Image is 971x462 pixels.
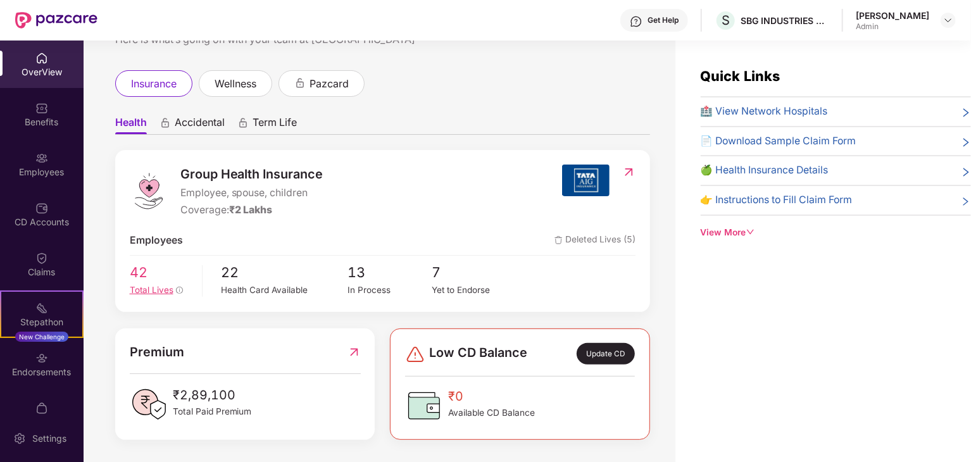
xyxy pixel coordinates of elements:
[180,203,323,218] div: Coverage:
[229,204,273,216] span: ₹2 Lakhs
[722,13,730,28] span: S
[13,432,26,445] img: svg+xml;base64,PHN2ZyBpZD0iU2V0dGluZy0yMHgyMCIgeG1sbnM9Imh0dHA6Ly93d3cudzMub3JnLzIwMDAvc3ZnIiB3aW...
[176,287,184,294] span: info-circle
[622,166,636,178] img: RedirectIcon
[173,405,252,419] span: Total Paid Premium
[130,262,193,284] span: 42
[35,352,48,365] img: svg+xml;base64,PHN2ZyBpZD0iRW5kb3JzZW1lbnRzIiB4bWxucz0iaHR0cDovL3d3dy53My5vcmcvMjAwMC9zdmciIHdpZH...
[173,385,252,405] span: ₹2,89,100
[130,285,173,295] span: Total Lives
[701,68,780,84] span: Quick Links
[237,117,249,128] div: animation
[222,262,348,284] span: 22
[448,406,535,420] span: Available CD Balance
[630,15,642,28] img: svg+xml;base64,PHN2ZyBpZD0iSGVscC0zMngzMiIgeG1sbnM9Imh0dHA6Ly93d3cudzMub3JnLzIwMDAvc3ZnIiB3aWR0aD...
[701,134,856,149] span: 📄 Download Sample Claim Form
[294,77,306,89] div: animation
[35,402,48,415] img: svg+xml;base64,PHN2ZyBpZD0iTXlfT3JkZXJzIiBkYXRhLW5hbWU9Ik15IE9yZGVycyIgeG1sbnM9Imh0dHA6Ly93d3cudz...
[961,195,971,208] span: right
[856,9,929,22] div: [PERSON_NAME]
[180,165,323,184] span: Group Health Insurance
[28,432,70,445] div: Settings
[554,236,563,244] img: deleteIcon
[130,172,168,210] img: logo
[215,76,256,92] span: wellness
[15,12,97,28] img: New Pazcare Logo
[310,76,349,92] span: pazcard
[432,262,517,284] span: 7
[35,52,48,65] img: svg+xml;base64,PHN2ZyBpZD0iSG9tZSIgeG1sbnM9Imh0dHA6Ly93d3cudzMub3JnLzIwMDAvc3ZnIiB3aWR0aD0iMjAiIG...
[577,343,635,365] div: Update CD
[961,136,971,149] span: right
[562,165,610,196] img: insurerIcon
[253,116,297,134] span: Term Life
[961,106,971,120] span: right
[554,233,636,249] span: Deleted Lives (5)
[35,252,48,265] img: svg+xml;base64,PHN2ZyBpZD0iQ2xhaW0iIHhtbG5zPSJodHRwOi8vd3d3LnczLm9yZy8yMDAwL3N2ZyIgd2lkdGg9IjIwIi...
[448,387,535,406] span: ₹0
[35,202,48,215] img: svg+xml;base64,PHN2ZyBpZD0iQ0RfQWNjb3VudHMiIGRhdGEtbmFtZT0iQ0QgQWNjb3VudHMiIHhtbG5zPSJodHRwOi8vd3...
[348,262,432,284] span: 13
[943,15,953,25] img: svg+xml;base64,PHN2ZyBpZD0iRHJvcGRvd24tMzJ4MzIiIHhtbG5zPSJodHRwOi8vd3d3LnczLm9yZy8yMDAwL3N2ZyIgd2...
[130,385,168,423] img: PaidPremiumIcon
[741,15,829,27] div: SBG INDUSTRIES PRIVATE LIMITED
[130,342,184,362] span: Premium
[35,152,48,165] img: svg+xml;base64,PHN2ZyBpZD0iRW1wbG95ZWVzIiB4bWxucz0iaHR0cDovL3d3dy53My5vcmcvMjAwMC9zdmciIHdpZHRoPS...
[180,185,323,201] span: Employee, spouse, children
[746,228,755,237] span: down
[856,22,929,32] div: Admin
[131,76,177,92] span: insurance
[701,226,971,240] div: View More
[222,284,348,297] div: Health Card Available
[348,342,361,362] img: RedirectIcon
[15,332,68,342] div: New Challenge
[701,192,853,208] span: 👉 Instructions to Fill Claim Form
[175,116,225,134] span: Accidental
[160,117,171,128] div: animation
[1,316,82,328] div: Stepathon
[429,343,527,365] span: Low CD Balance
[35,302,48,315] img: svg+xml;base64,PHN2ZyB4bWxucz0iaHR0cDovL3d3dy53My5vcmcvMjAwMC9zdmciIHdpZHRoPSIyMSIgaGVpZ2h0PSIyMC...
[405,344,425,365] img: svg+xml;base64,PHN2ZyBpZD0iRGFuZ2VyLTMyeDMyIiB4bWxucz0iaHR0cDovL3d3dy53My5vcmcvMjAwMC9zdmciIHdpZH...
[701,163,829,178] span: 🍏 Health Insurance Details
[130,233,183,249] span: Employees
[115,116,147,134] span: Health
[701,104,828,120] span: 🏥 View Network Hospitals
[405,387,443,425] img: CDBalanceIcon
[961,165,971,178] span: right
[348,284,432,297] div: In Process
[648,15,679,25] div: Get Help
[432,284,517,297] div: Yet to Endorse
[35,102,48,115] img: svg+xml;base64,PHN2ZyBpZD0iQmVuZWZpdHMiIHhtbG5zPSJodHRwOi8vd3d3LnczLm9yZy8yMDAwL3N2ZyIgd2lkdGg9Ij...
